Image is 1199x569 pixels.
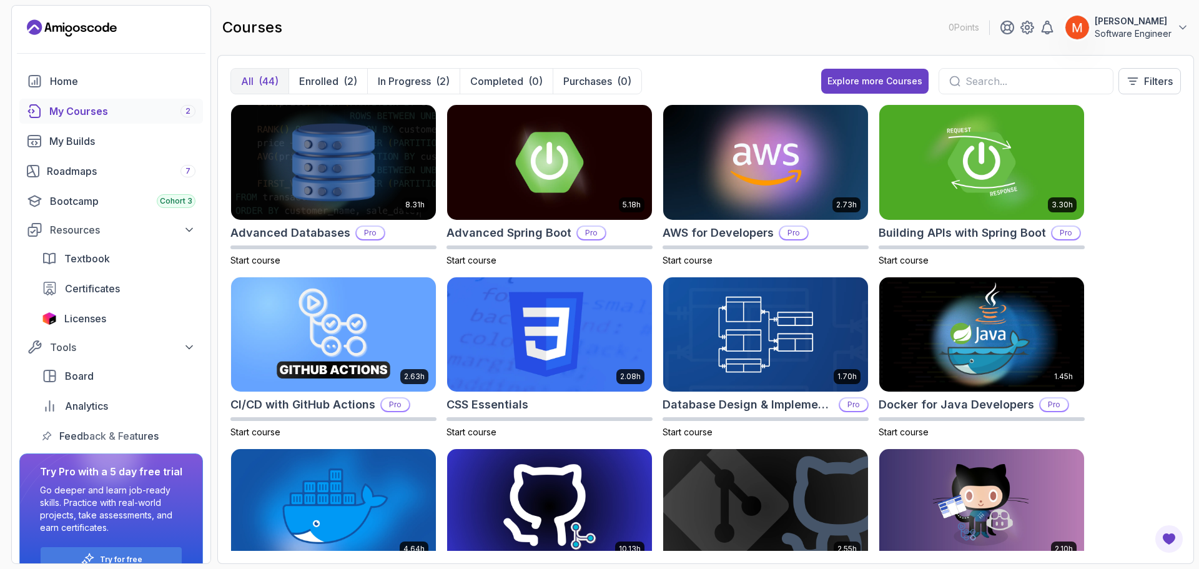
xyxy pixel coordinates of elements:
p: Try for free [100,555,142,565]
button: All(44) [231,69,289,94]
p: 1.70h [837,372,857,382]
img: CSS Essentials card [447,277,652,392]
a: roadmaps [19,159,203,184]
span: Start course [663,255,713,265]
p: 2.63h [404,372,425,382]
h2: Advanced Databases [230,224,350,242]
span: Start course [879,255,929,265]
p: Purchases [563,74,612,89]
p: 2.10h [1055,544,1073,554]
p: 4.64h [403,544,425,554]
button: Open Feedback Button [1154,524,1184,554]
span: Board [65,369,94,383]
span: Cohort 3 [160,196,192,206]
p: In Progress [378,74,431,89]
div: Home [50,74,195,89]
span: Certificates [65,281,120,296]
p: 2.08h [620,372,641,382]
a: builds [19,129,203,154]
a: bootcamp [19,189,203,214]
p: Pro [578,227,605,239]
span: Licenses [64,311,106,326]
p: 2.73h [836,200,857,210]
p: 8.31h [405,200,425,210]
p: Pro [1052,227,1080,239]
a: home [19,69,203,94]
h2: courses [222,17,282,37]
button: Enrolled(2) [289,69,367,94]
p: Pro [780,227,807,239]
img: Docker for Java Developers card [879,277,1084,392]
div: Tools [50,340,195,355]
button: user profile image[PERSON_NAME]Software Engineer [1065,15,1189,40]
h2: Database Design & Implementation [663,396,834,413]
button: Explore more Courses [821,69,929,94]
h2: CI/CD with GitHub Actions [230,396,375,413]
a: feedback [34,423,203,448]
div: (2) [343,74,357,89]
div: My Builds [49,134,195,149]
div: Resources [50,222,195,237]
span: Start course [230,427,280,437]
input: Search... [965,74,1103,89]
a: Landing page [27,18,117,38]
p: Pro [1040,398,1068,411]
button: Completed(0) [460,69,553,94]
div: (0) [528,74,543,89]
h2: AWS for Developers [663,224,774,242]
button: Tools [19,336,203,359]
a: courses [19,99,203,124]
span: Analytics [65,398,108,413]
p: 10.13h [619,544,641,554]
a: textbook [34,246,203,271]
img: Database Design & Implementation card [663,277,868,392]
p: Go deeper and learn job-ready skills. Practice with real-world projects, take assessments, and ea... [40,484,182,534]
a: analytics [34,393,203,418]
h2: CSS Essentials [447,396,528,413]
p: Pro [840,398,867,411]
div: My Courses [49,104,195,119]
span: Start course [447,427,496,437]
img: Building APIs with Spring Boot card [879,105,1084,220]
img: Advanced Spring Boot card [447,105,652,220]
p: 3.30h [1052,200,1073,210]
span: Start course [447,255,496,265]
p: [PERSON_NAME] [1095,15,1172,27]
span: Start course [879,427,929,437]
span: Start course [663,427,713,437]
img: Advanced Databases card [231,105,436,220]
span: 7 [185,166,190,176]
button: Filters [1118,68,1181,94]
span: 2 [185,106,190,116]
div: (0) [617,74,631,89]
p: Filters [1144,74,1173,89]
h2: Advanced Spring Boot [447,224,571,242]
button: Purchases(0) [553,69,641,94]
p: All [241,74,254,89]
p: 0 Points [949,21,979,34]
img: GitHub Toolkit card [879,449,1084,564]
div: Roadmaps [47,164,195,179]
span: Start course [230,255,280,265]
div: (2) [436,74,450,89]
span: Feedback & Features [59,428,159,443]
a: certificates [34,276,203,301]
p: Pro [382,398,409,411]
p: Software Engineer [1095,27,1172,40]
p: Pro [357,227,384,239]
div: Bootcamp [50,194,195,209]
div: (44) [259,74,279,89]
img: Docker For Professionals card [231,449,436,564]
p: 5.18h [623,200,641,210]
button: In Progress(2) [367,69,460,94]
p: Completed [470,74,523,89]
a: board [34,364,203,388]
h2: Building APIs with Spring Boot [879,224,1046,242]
div: Explore more Courses [827,75,922,87]
img: CI/CD with GitHub Actions card [231,277,436,392]
img: AWS for Developers card [663,105,868,220]
a: licenses [34,306,203,331]
button: Resources [19,219,203,241]
p: 1.45h [1054,372,1073,382]
img: jetbrains icon [42,312,57,325]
